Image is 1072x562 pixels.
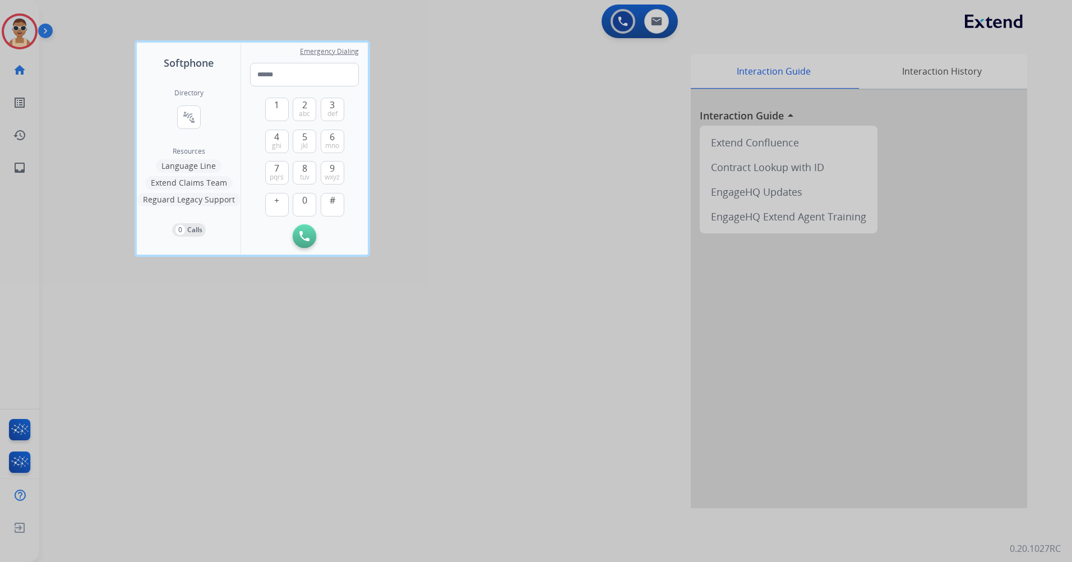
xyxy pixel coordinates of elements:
span: Softphone [164,55,214,71]
button: 1 [265,98,289,121]
img: call-button [299,231,309,241]
span: tuv [300,173,309,182]
p: Calls [187,225,202,235]
span: abc [299,109,310,118]
span: + [274,194,279,207]
button: Reguard Legacy Support [137,193,241,206]
span: mno [325,141,339,150]
button: 0Calls [172,223,206,237]
mat-icon: connect_without_contact [182,110,196,124]
span: 9 [330,162,335,175]
span: 2 [302,98,307,112]
span: 0 [302,194,307,207]
button: 7pqrs [265,161,289,185]
span: pqrs [270,173,284,182]
button: 0 [293,193,316,216]
span: 3 [330,98,335,112]
button: Language Line [156,159,221,173]
p: 0.20.1027RC [1010,542,1061,555]
span: 6 [330,130,335,144]
button: 2abc [293,98,316,121]
h2: Directory [174,89,204,98]
button: 9wxyz [321,161,344,185]
button: Extend Claims Team [145,176,233,190]
button: 6mno [321,130,344,153]
button: 8tuv [293,161,316,185]
span: ghi [272,141,281,150]
span: 8 [302,162,307,175]
span: 5 [302,130,307,144]
span: # [330,194,335,207]
span: wxyz [325,173,340,182]
span: jkl [301,141,308,150]
span: 4 [274,130,279,144]
span: Emergency Dialing [300,47,359,56]
span: 7 [274,162,279,175]
span: def [327,109,338,118]
button: 5jkl [293,130,316,153]
button: # [321,193,344,216]
span: Resources [173,147,205,156]
button: 3def [321,98,344,121]
button: 4ghi [265,130,289,153]
button: + [265,193,289,216]
span: 1 [274,98,279,112]
p: 0 [175,225,185,235]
